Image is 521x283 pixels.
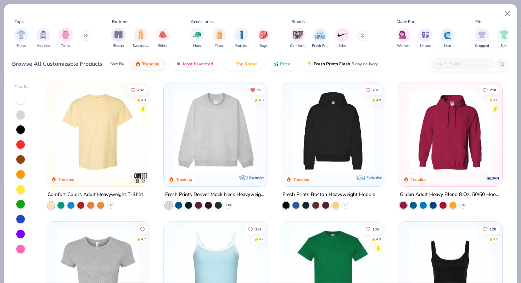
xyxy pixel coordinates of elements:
[171,89,260,172] img: f5d85501-0dbb-4ee4-b115-c08fa3845d83
[193,31,201,39] img: Hats Image
[108,203,113,207] span: + 60
[53,89,143,172] img: 029b8af0-80e6-406f-9fdc-fdf898547912
[212,28,226,49] button: filter button
[260,89,350,172] img: a90f7c54-8796-4cb2-9d6e-4e9644cfe0fe
[312,28,328,49] div: filter for Fresh Prints
[234,28,248,49] div: filter for Bottles
[405,89,495,172] img: 01756b78-01f6-4cc6-8d8a-3c30c1a0c8ac
[134,171,148,185] img: Comfort Colors logo
[244,224,265,234] button: Like
[479,224,500,234] button: Like
[14,28,28,49] div: filter for Shirts
[36,28,50,49] button: filter button
[156,28,170,49] button: filter button
[61,43,70,49] span: Tanks
[138,88,144,92] span: 287
[335,28,349,49] div: filter for Nike
[460,203,466,207] span: + 37
[212,28,226,49] div: filter for Totes
[479,85,500,95] button: Like
[397,43,410,49] span: Women
[312,43,328,49] span: Fresh Prints
[190,28,204,49] div: filter for Hats
[114,31,123,39] img: Shorts Image
[112,18,128,25] div: Bottoms
[421,31,430,39] img: Unisex Image
[378,89,467,172] img: d4a37e75-5f2b-4aef-9a6e-23330c63bbc0
[268,58,296,70] button: Price
[396,28,410,49] div: filter for Women
[362,224,382,234] button: Like
[490,228,496,231] span: 120
[37,43,50,49] span: Hoodies
[441,28,455,49] div: filter for Men
[141,237,146,242] div: 4.7
[246,85,265,95] button: Unlike
[475,28,489,49] button: filter button
[291,18,305,25] div: Brands
[258,237,263,242] div: 4.7
[475,28,489,49] div: filter for Cropped
[444,43,451,49] span: Men
[36,28,50,49] div: filter for Hoodies
[170,58,218,70] button: Most Favorited
[376,237,381,242] div: 4.8
[191,18,214,25] div: Accessories
[14,28,28,49] button: filter button
[39,31,47,39] img: Hoodies Image
[183,61,213,67] span: Most Favorited
[133,28,149,49] div: filter for Sweatpants
[138,224,147,234] button: Like
[47,190,143,199] div: Comfort Colors Adult Heavyweight T-Shirt
[229,61,235,67] img: TopRated.gif
[159,31,167,39] img: Skirts Image
[130,58,165,70] button: Trending
[366,175,382,180] span: Exclusive
[399,31,407,39] img: Women Image
[478,31,486,39] img: Cropped Image
[12,60,102,68] div: Browse All Customizable Products
[362,85,382,95] button: Like
[257,28,271,49] div: filter for Bags
[372,228,379,231] span: 105
[293,29,303,40] img: Comfort Colors Image
[420,43,431,49] span: Unisex
[501,7,514,21] button: Close
[113,43,124,49] span: Shorts
[475,43,489,49] span: Cropped
[490,88,496,92] span: 210
[493,237,498,242] div: 4.9
[259,43,268,49] span: Bags
[372,88,379,92] span: 231
[435,60,489,68] input: Try "T-Shirt"
[237,31,245,39] img: Bottles Image
[280,61,290,67] span: Price
[337,29,348,40] img: Nike Image
[135,61,141,67] img: trending.gif
[352,60,378,68] span: 5 day delivery
[335,28,349,49] button: filter button
[497,28,511,49] button: filter button
[176,61,181,67] img: most_fav.gif
[16,43,26,49] span: Shirts
[441,28,455,49] button: filter button
[215,43,224,49] span: Totes
[133,28,149,49] button: filter button
[156,28,170,49] div: filter for Skirts
[376,97,381,103] div: 4.8
[301,58,383,70] button: Fresh Prints Flash5 day delivery
[141,97,146,103] div: 4.9
[257,88,261,92] span: 69
[249,175,264,180] span: Exclusive
[344,203,347,207] span: + 9
[500,31,508,39] img: Slim Image
[290,28,306,49] div: filter for Comfort Colors
[288,89,378,172] img: 91acfc32-fd48-4d6b-bdad-a4c1a30ac3fc
[258,97,263,103] div: 4.8
[165,190,266,199] div: Fresh Prints Denver Mock Neck Heavyweight Sweatshirt
[110,61,124,67] div: Sort By
[400,190,501,199] div: Gildan Adult Heavy Blend 8 Oz. 50/50 Hooded Sweatshirt
[111,28,125,49] div: filter for Shorts
[486,171,500,185] img: Gildan logo
[17,31,25,39] img: Shirts Image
